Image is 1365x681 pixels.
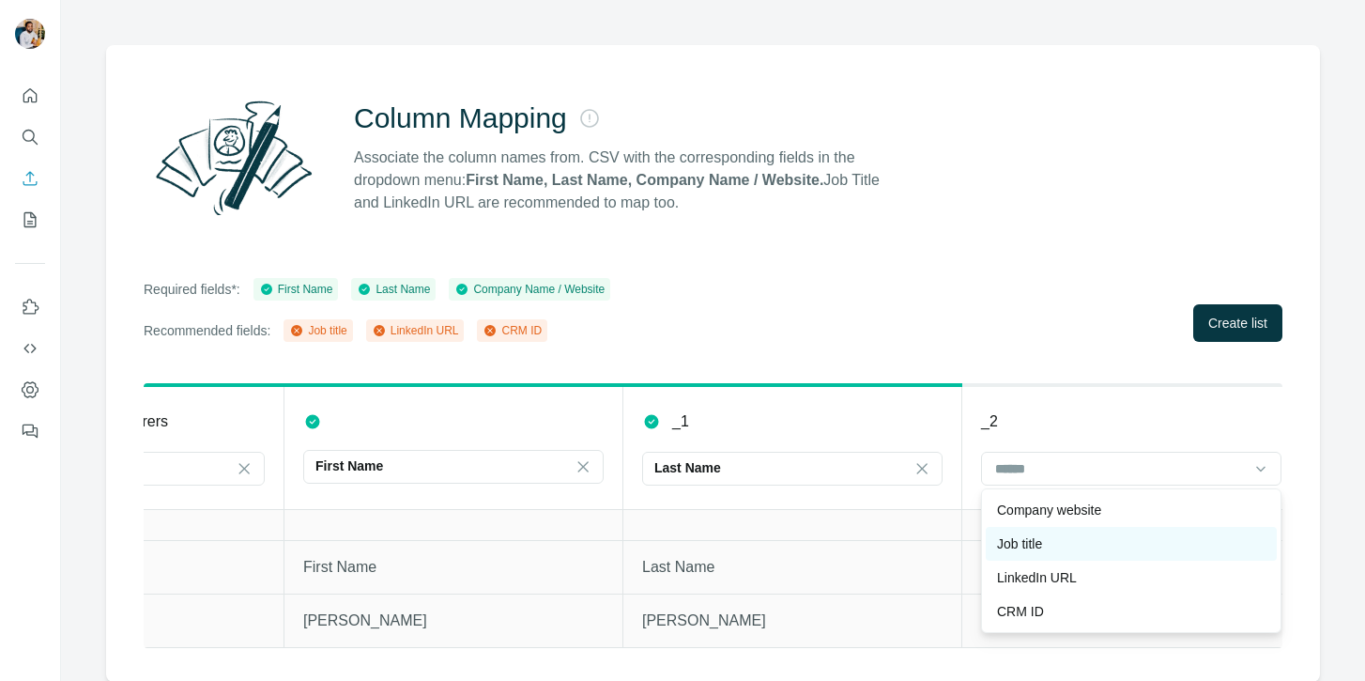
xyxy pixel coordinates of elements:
[997,602,1044,621] p: CRM ID
[642,556,943,579] p: Last Name
[1208,314,1267,333] span: Create list
[144,90,324,225] img: Surfe Illustration - Column Mapping
[997,501,1101,519] p: Company website
[144,280,240,299] p: Required fields*:
[15,332,45,365] button: Use Surfe API
[315,457,383,475] p: First Name
[981,410,998,433] p: _2
[15,19,45,49] img: Avatar
[354,147,897,214] p: Associate the column names from. CSV with the corresponding fields in the dropdown menu: Job Titl...
[1193,304,1282,342] button: Create list
[15,162,45,195] button: Enrich CSV
[15,120,45,154] button: Search
[372,322,459,339] div: LinkedIn URL
[259,281,333,298] div: First Name
[642,610,943,632] p: [PERSON_NAME]
[15,290,45,324] button: Use Surfe on LinkedIn
[15,414,45,448] button: Feedback
[483,322,542,339] div: CRM ID
[466,172,823,188] strong: First Name, Last Name, Company Name / Website.
[654,458,721,477] p: Last Name
[15,79,45,113] button: Quick start
[997,568,1077,587] p: LinkedIn URL
[303,610,604,632] p: [PERSON_NAME]
[357,281,430,298] div: Last Name
[454,281,605,298] div: Company Name / Website
[997,534,1042,553] p: Job title
[354,101,567,135] h2: Column Mapping
[144,321,270,340] p: Recommended fields:
[289,322,346,339] div: Job title
[15,373,45,407] button: Dashboard
[15,203,45,237] button: My lists
[303,556,604,579] p: First Name
[672,410,689,433] p: _1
